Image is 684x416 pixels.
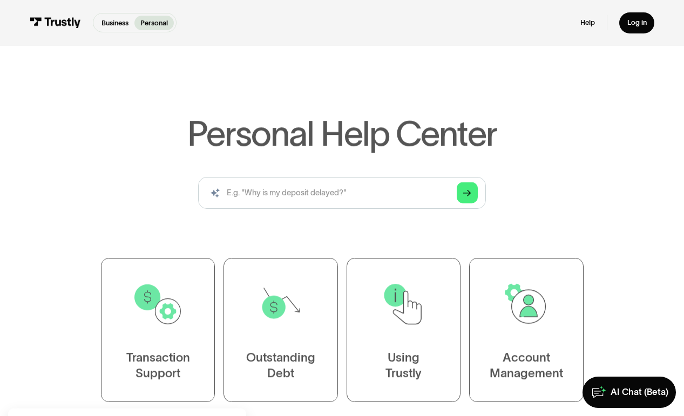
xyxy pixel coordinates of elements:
div: Outstanding Debt [246,350,315,381]
a: Help [580,18,595,28]
a: AccountManagement [469,258,583,401]
a: TransactionSupport [101,258,215,401]
input: search [198,177,486,209]
p: Business [101,18,128,28]
p: Personal [140,18,168,28]
div: Log in [627,18,647,28]
a: Business [96,16,134,30]
a: AI Chat (Beta) [583,377,676,408]
a: OutstandingDebt [224,258,337,401]
div: Account Management [490,350,563,381]
div: Using Trustly [385,350,422,381]
div: Transaction Support [126,350,189,381]
a: UsingTrustly [347,258,460,401]
form: Search [198,177,486,209]
img: Trustly Logo [30,17,82,28]
a: Personal [134,16,174,30]
a: Log in [619,12,654,33]
h1: Personal Help Center [187,116,497,151]
div: AI Chat (Beta) [611,386,668,398]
